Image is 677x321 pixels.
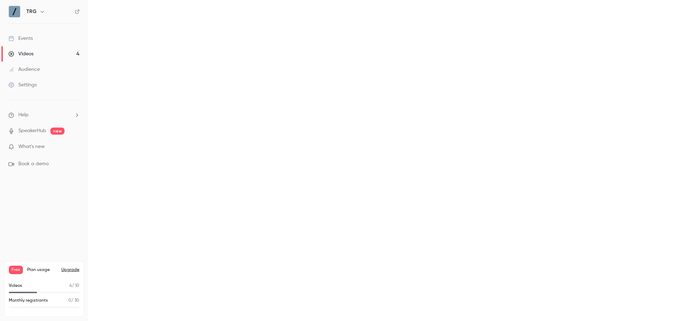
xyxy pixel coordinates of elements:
[9,6,20,17] img: TRG
[18,160,49,168] span: Book a demo
[50,128,65,135] span: new
[9,297,48,304] p: Monthly registrants
[26,8,37,15] h6: TRG
[69,283,79,289] p: / 10
[8,81,37,88] div: Settings
[18,127,46,135] a: SpeakerHub
[27,267,57,273] span: Plan usage
[18,143,45,150] span: What's new
[8,111,80,119] li: help-dropdown-opener
[68,298,71,303] span: 0
[9,266,23,274] span: Free
[18,111,29,119] span: Help
[69,284,72,288] span: 4
[8,35,33,42] div: Events
[9,283,22,289] p: Videos
[8,66,40,73] div: Audience
[61,267,79,273] button: Upgrade
[68,297,79,304] p: / 30
[8,50,33,57] div: Videos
